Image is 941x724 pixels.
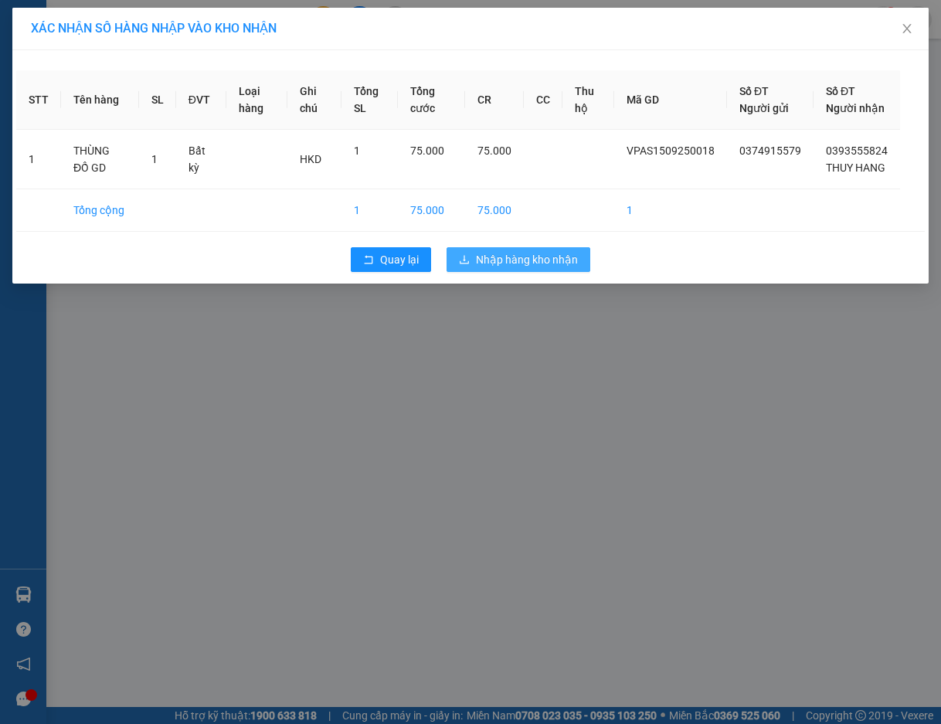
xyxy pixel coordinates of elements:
th: Thu hộ [562,70,614,130]
th: Loại hàng [226,70,287,130]
th: CC [524,70,562,130]
img: logo [5,9,74,77]
td: THÙNG ĐỒ GD [61,130,139,189]
td: Bất kỳ [176,130,226,189]
th: Tên hàng [61,70,139,130]
th: Ghi chú [287,70,341,130]
td: 1 [16,130,61,189]
span: Người gửi [739,102,789,114]
th: SL [139,70,176,130]
th: Tổng SL [341,70,398,130]
th: STT [16,70,61,130]
span: Bến xe [GEOGRAPHIC_DATA] [122,25,208,44]
span: Số ĐT [826,85,855,97]
span: rollback [363,254,374,267]
th: CR [465,70,524,130]
span: 01 Võ Văn Truyện, KP.1, Phường 2 [122,46,212,66]
span: Số ĐT [739,85,769,97]
button: Close [885,8,929,51]
td: 1 [341,189,398,232]
span: 11:14:41 [DATE] [34,112,94,121]
span: ----------------------------------------- [42,83,189,96]
span: Nhập hàng kho nhận [476,251,578,268]
td: 75.000 [465,189,524,232]
th: ĐVT [176,70,226,130]
span: HKD [300,153,321,165]
span: 1 [151,153,158,165]
span: Quay lại [380,251,419,268]
button: rollbackQuay lại [351,247,431,272]
span: XÁC NHẬN SỐ HÀNG NHẬP VÀO KHO NHẬN [31,21,277,36]
span: [PERSON_NAME]: [5,100,161,109]
span: VPAS1509250018 [627,144,715,157]
span: 1 [354,144,360,157]
td: 1 [614,189,727,232]
td: 75.000 [398,189,465,232]
span: 75.000 [477,144,511,157]
td: Tổng cộng [61,189,139,232]
span: VPLK1509250002 [77,98,162,110]
span: 75.000 [410,144,444,157]
span: 0374915579 [739,144,801,157]
th: Mã GD [614,70,727,130]
strong: ĐỒNG PHƯỚC [122,8,212,22]
button: downloadNhập hàng kho nhận [447,247,590,272]
span: 0393555824 [826,144,888,157]
th: Tổng cước [398,70,465,130]
span: In ngày: [5,112,94,121]
span: THUY HANG [826,161,885,174]
span: Hotline: 19001152 [122,69,189,78]
span: download [459,254,470,267]
span: close [901,22,913,35]
span: Người nhận [826,102,885,114]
